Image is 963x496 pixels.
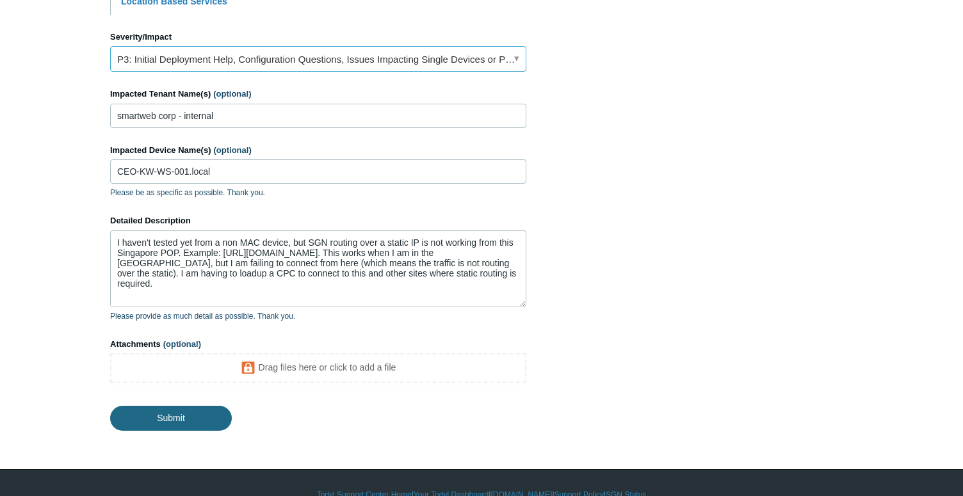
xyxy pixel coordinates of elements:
label: Severity/Impact [110,31,526,44]
span: (optional) [163,339,201,349]
span: (optional) [214,145,252,155]
input: Submit [110,406,232,430]
label: Impacted Device Name(s) [110,144,526,157]
label: Impacted Tenant Name(s) [110,88,526,100]
p: Please provide as much detail as possible. Thank you. [110,310,526,322]
label: Detailed Description [110,214,526,227]
label: Attachments [110,338,526,351]
a: P3: Initial Deployment Help, Configuration Questions, Issues Impacting Single Devices or Past Out... [110,46,526,72]
p: Please be as specific as possible. Thank you. [110,187,526,198]
span: (optional) [213,89,251,99]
